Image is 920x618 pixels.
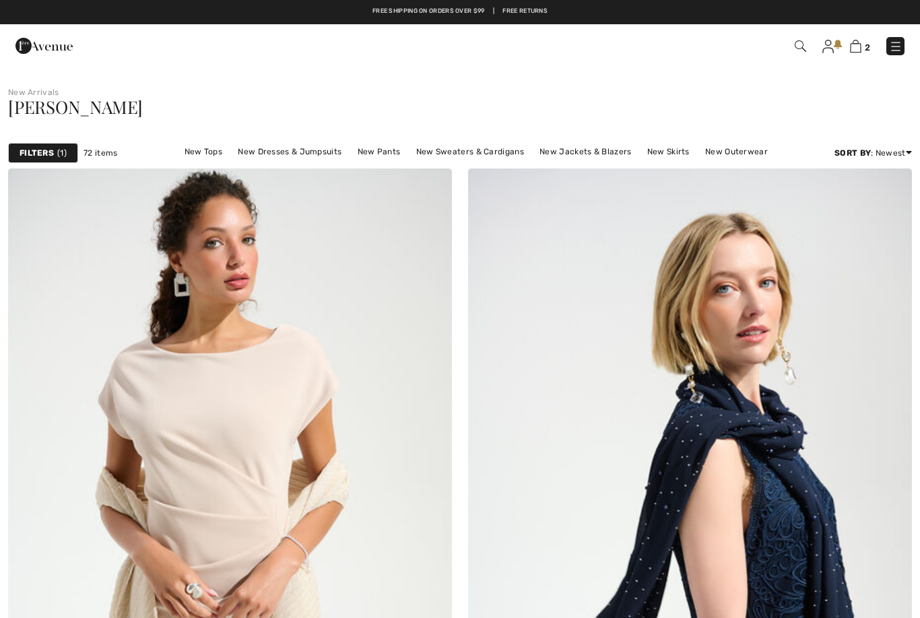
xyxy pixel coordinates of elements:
a: New Dresses & Jumpsuits [231,143,348,160]
a: New Jackets & Blazers [533,143,638,160]
a: New Skirts [640,143,696,160]
strong: Sort By [834,148,871,158]
span: [PERSON_NAME] [8,95,143,119]
iframe: Opens a widget where you can chat to one of our agents [832,578,907,611]
a: New Sweaters & Cardigans [409,143,531,160]
img: Search [795,40,806,52]
span: 1 [57,147,67,159]
a: Free Returns [502,7,548,16]
a: New Arrivals [8,88,59,97]
a: 2 [850,38,870,54]
a: New Tops [178,143,229,160]
div: : Newest [834,147,912,159]
span: 72 items [84,147,117,159]
img: Menu [889,40,902,53]
span: | [493,7,494,16]
img: Shopping Bag [850,40,861,53]
a: New Outerwear [698,143,775,160]
img: My Info [822,40,834,53]
img: 1ère Avenue [15,32,73,59]
a: 1ère Avenue [15,38,73,51]
a: Free shipping on orders over $99 [372,7,485,16]
a: New Pants [351,143,407,160]
strong: Filters [20,147,54,159]
span: 2 [865,42,870,53]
